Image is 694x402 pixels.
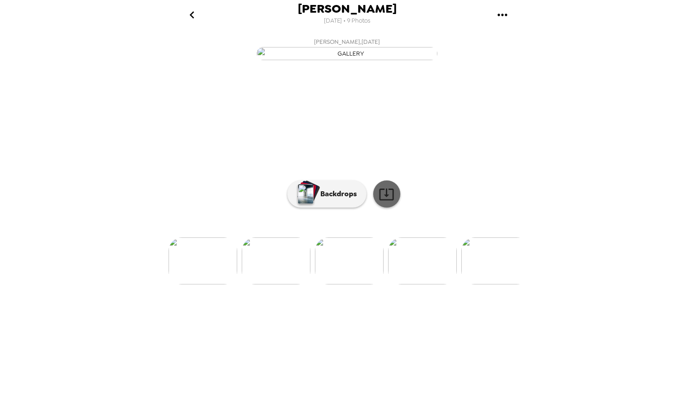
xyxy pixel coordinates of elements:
[324,15,370,27] span: [DATE] • 9 Photos
[242,237,310,284] img: gallery
[287,180,366,208] button: Backdrops
[316,189,357,199] p: Backdrops
[315,237,384,284] img: gallery
[166,34,528,63] button: [PERSON_NAME],[DATE]
[169,237,237,284] img: gallery
[388,237,457,284] img: gallery
[461,237,530,284] img: gallery
[314,37,380,47] span: [PERSON_NAME] , [DATE]
[298,3,397,15] span: [PERSON_NAME]
[257,47,437,60] img: gallery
